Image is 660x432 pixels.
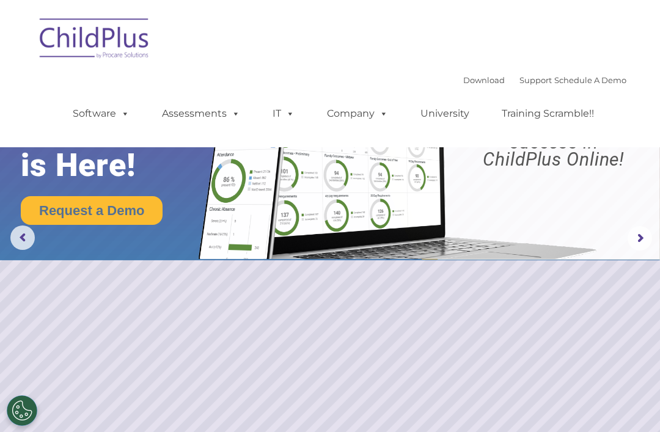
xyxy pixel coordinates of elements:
[519,75,552,85] a: Support
[150,101,252,126] a: Assessments
[490,101,606,126] a: Training Scramble!!
[554,75,626,85] a: Schedule A Demo
[463,75,626,85] font: |
[408,101,482,126] a: University
[260,101,307,126] a: IT
[21,75,232,183] rs-layer: The Future of ChildPlus is Here!
[315,101,400,126] a: Company
[463,75,505,85] a: Download
[21,196,163,225] a: Request a Demo
[456,82,652,168] rs-layer: Boost your productivity and streamline your success in ChildPlus Online!
[34,10,156,71] img: ChildPlus by Procare Solutions
[61,101,142,126] a: Software
[7,395,37,426] button: Cookies Settings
